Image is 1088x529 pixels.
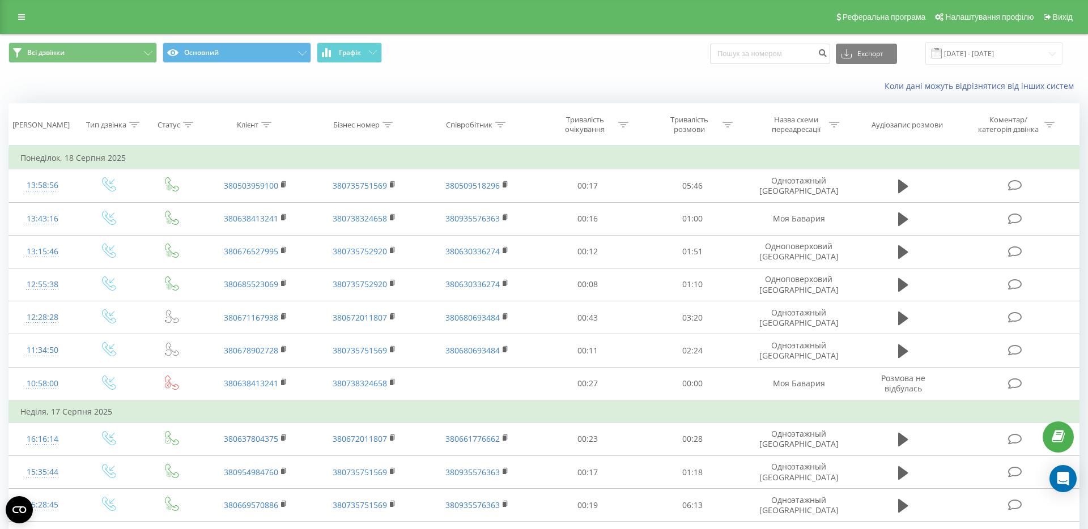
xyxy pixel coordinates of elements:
[6,496,33,523] button: Open CMP widget
[885,80,1079,91] a: Коли дані можуть відрізнятися вiд інших систем
[535,235,640,268] td: 00:12
[881,373,925,394] span: Розмова не відбулась
[224,213,278,224] a: 380638413241
[710,44,830,64] input: Пошук за номером
[12,120,70,130] div: [PERSON_NAME]
[224,279,278,289] a: 380685523069
[224,246,278,257] a: 380676527995
[224,312,278,323] a: 380671167938
[237,120,258,130] div: Клієнт
[745,301,853,334] td: Одноэтажный [GEOGRAPHIC_DATA]
[224,378,278,389] a: 380638413241
[745,456,853,489] td: Одноэтажный [GEOGRAPHIC_DATA]
[20,428,65,450] div: 16:16:14
[333,467,387,477] a: 380735751569
[745,169,853,202] td: Одноэтажный [GEOGRAPHIC_DATA]
[659,115,720,134] div: Тривалість розмови
[20,274,65,296] div: 12:55:38
[333,312,387,323] a: 380672011807
[445,279,500,289] a: 380630336274
[640,235,744,268] td: 01:51
[20,339,65,361] div: 11:34:50
[872,120,943,130] div: Аудіозапис розмови
[640,301,744,334] td: 03:20
[535,456,640,489] td: 00:17
[224,433,278,444] a: 380637804375
[640,456,744,489] td: 01:18
[224,500,278,510] a: 380669570886
[843,12,926,22] span: Реферальна програма
[20,373,65,395] div: 10:58:00
[339,49,361,57] span: Графік
[535,367,640,400] td: 00:27
[535,268,640,301] td: 00:08
[445,213,500,224] a: 380935576363
[445,433,500,444] a: 380661776662
[333,279,387,289] a: 380735752920
[640,423,744,455] td: 00:28
[445,500,500,510] a: 380935576363
[27,48,65,57] span: Всі дзвінки
[535,489,640,522] td: 00:19
[224,467,278,477] a: 380954984760
[445,180,500,191] a: 380509518296
[745,202,853,235] td: Моя Бавария
[445,312,500,323] a: 380680693484
[9,400,1079,423] td: Неділя, 17 Серпня 2025
[333,246,387,257] a: 380735752920
[1053,12,1073,22] span: Вихід
[640,334,744,367] td: 02:24
[20,306,65,329] div: 12:28:28
[975,115,1042,134] div: Коментар/категорія дзвінка
[224,345,278,356] a: 380678902728
[333,180,387,191] a: 380735751569
[20,208,65,230] div: 13:43:16
[445,467,500,477] a: 380935576363
[158,120,180,130] div: Статус
[86,120,126,130] div: Тип дзвінка
[836,44,897,64] button: Експорт
[640,489,744,522] td: 06:13
[20,174,65,197] div: 13:58:56
[640,268,744,301] td: 01:10
[535,301,640,334] td: 00:43
[333,500,387,510] a: 380735751569
[745,334,853,367] td: Одноэтажный [GEOGRAPHIC_DATA]
[9,147,1079,169] td: Понеділок, 18 Серпня 2025
[640,169,744,202] td: 05:46
[535,169,640,202] td: 00:17
[224,180,278,191] a: 380503959100
[640,367,744,400] td: 00:00
[745,489,853,522] td: Одноэтажный [GEOGRAPHIC_DATA]
[333,345,387,356] a: 380735751569
[745,423,853,455] td: Одноэтажный [GEOGRAPHIC_DATA]
[745,268,853,301] td: Одноповерховий [GEOGRAPHIC_DATA]
[333,378,387,389] a: 380738324658
[745,367,853,400] td: Моя Бавария
[333,433,387,444] a: 380672011807
[333,213,387,224] a: 380738324658
[317,42,382,63] button: Графік
[555,115,615,134] div: Тривалість очікування
[745,235,853,268] td: Одноповерховий [GEOGRAPHIC_DATA]
[333,120,380,130] div: Бізнес номер
[163,42,311,63] button: Основний
[535,334,640,367] td: 00:11
[20,461,65,483] div: 15:35:44
[20,494,65,516] div: 15:28:45
[945,12,1034,22] span: Налаштування профілю
[446,120,492,130] div: Співробітник
[535,202,640,235] td: 00:16
[445,246,500,257] a: 380630336274
[640,202,744,235] td: 01:00
[20,241,65,263] div: 13:15:46
[8,42,157,63] button: Всі дзвінки
[766,115,826,134] div: Назва схеми переадресації
[445,345,500,356] a: 380680693484
[1049,465,1077,492] div: Open Intercom Messenger
[535,423,640,455] td: 00:23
